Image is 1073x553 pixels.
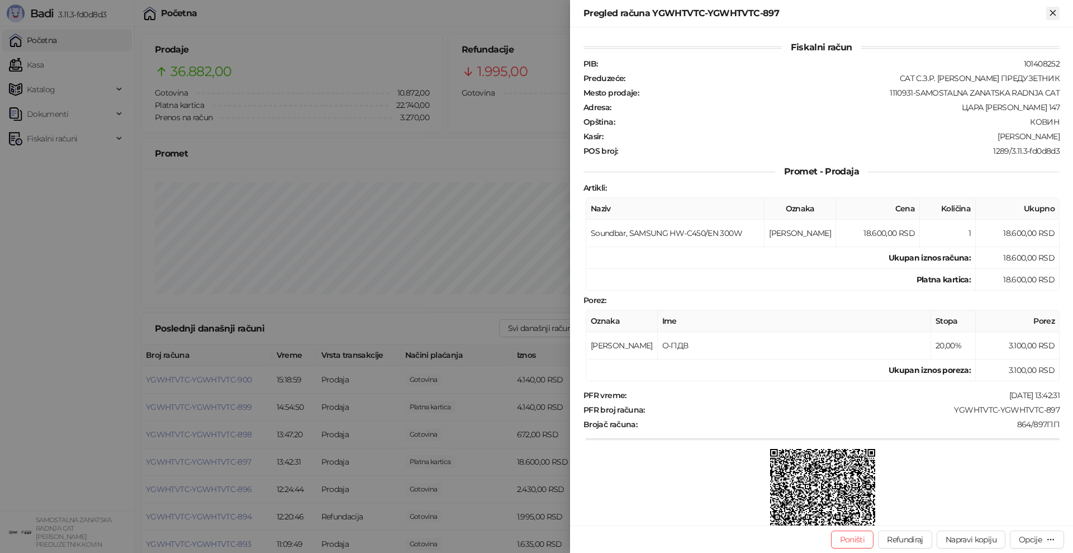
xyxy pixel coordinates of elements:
[583,88,639,98] strong: Mesto prodaje :
[583,117,615,127] strong: Opština :
[613,102,1061,112] div: ЦАРА [PERSON_NAME] 147
[586,332,658,360] td: [PERSON_NAME]
[976,310,1060,332] th: Porez
[626,73,1061,83] div: CAT С.З.Р. [PERSON_NAME] ПРЕДУЗЕТНИК
[638,419,1061,429] div: 864/897ПП
[937,531,1005,549] button: Napravi kopiju
[1010,531,1064,549] button: Opcije
[658,310,931,332] th: Ime
[946,535,996,545] span: Napravi kopiju
[831,531,874,549] button: Poništi
[976,332,1060,360] td: 3.100,00 RSD
[583,131,603,141] strong: Kasir :
[586,220,765,247] td: Soundbar, SAMSUNG HW-C450/EN 300W
[920,198,976,220] th: Količina
[628,390,1061,400] div: [DATE] 13:42:31
[599,59,1061,69] div: 101408252
[583,419,637,429] strong: Brojač računa :
[976,220,1060,247] td: 18.600,00 RSD
[889,365,971,375] strong: Ukupan iznos poreza:
[583,183,606,193] strong: Artikli :
[765,198,836,220] th: Oznaka
[616,117,1061,127] div: КОВИН
[836,220,920,247] td: 18.600,00 RSD
[917,275,971,285] strong: Platna kartica :
[583,146,618,156] strong: POS broj :
[658,332,931,360] td: О-ПДВ
[583,73,625,83] strong: Preduzeće :
[604,131,1061,141] div: [PERSON_NAME]
[878,531,932,549] button: Refundiraj
[583,102,611,112] strong: Adresa :
[640,88,1061,98] div: 1110931-SAMOSTALNA ZANATSKA RADNJA CAT
[586,198,765,220] th: Naziv
[775,166,868,177] span: Promet - Prodaja
[583,390,626,400] strong: PFR vreme :
[976,247,1060,269] td: 18.600,00 RSD
[583,7,1046,20] div: Pregled računa YGWHTVTC-YGWHTVTC-897
[782,42,861,53] span: Fiskalni račun
[583,405,645,415] strong: PFR broj računa :
[976,198,1060,220] th: Ukupno
[920,220,976,247] td: 1
[1019,535,1042,545] div: Opcije
[765,220,836,247] td: [PERSON_NAME]
[889,253,971,263] strong: Ukupan iznos računa :
[586,310,658,332] th: Oznaka
[583,295,606,305] strong: Porez :
[976,269,1060,291] td: 18.600,00 RSD
[976,360,1060,381] td: 3.100,00 RSD
[836,198,920,220] th: Cena
[619,146,1061,156] div: 1289/3.11.3-fd0d8d3
[646,405,1061,415] div: YGWHTVTC-YGWHTVTC-897
[583,59,597,69] strong: PIB :
[931,332,976,360] td: 20,00%
[1046,7,1060,20] button: Zatvori
[931,310,976,332] th: Stopa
